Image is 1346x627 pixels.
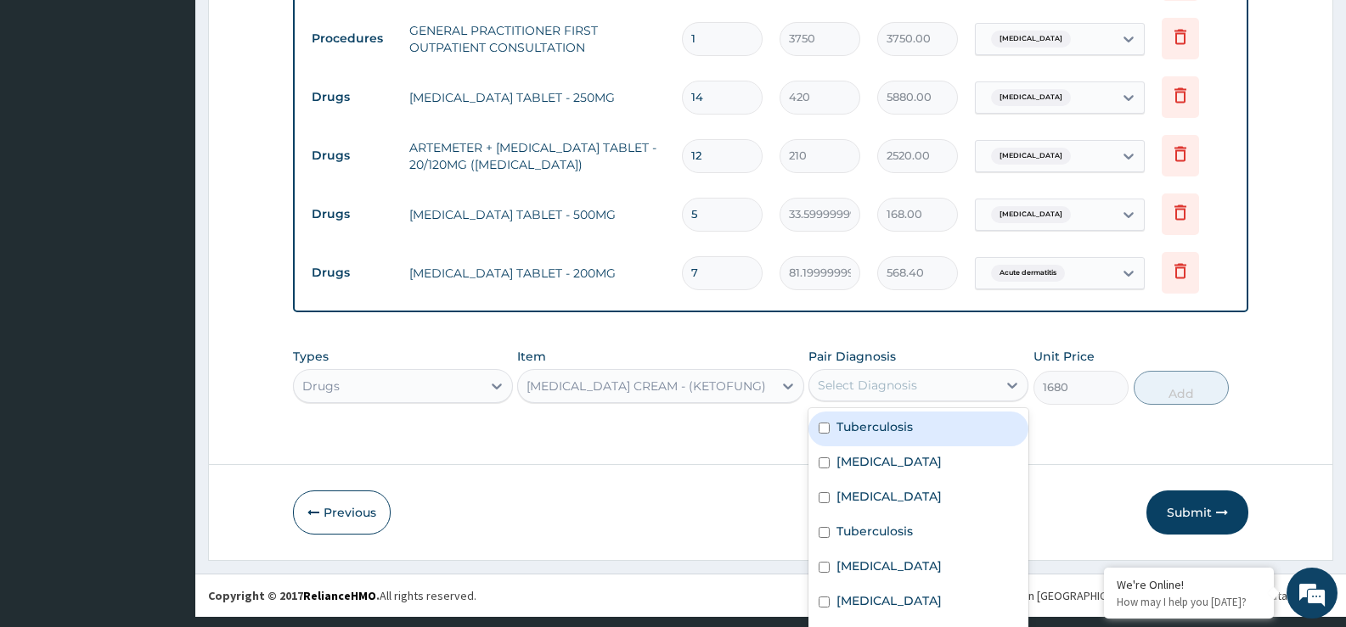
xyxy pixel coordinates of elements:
label: [MEDICAL_DATA] [836,592,942,609]
div: We're Online! [1117,577,1261,592]
td: Drugs [303,140,401,171]
button: Add [1134,371,1229,405]
button: Previous [293,490,391,535]
div: Select Diagnosis [818,377,917,394]
img: d_794563401_company_1708531726252_794563401 [31,85,69,127]
label: [MEDICAL_DATA] [836,488,942,505]
button: Submit [1146,490,1248,535]
td: ARTEMETER + [MEDICAL_DATA] TABLET - 20/120MG ([MEDICAL_DATA]) [401,131,673,182]
p: How may I help you today? [1117,595,1261,609]
label: Item [517,348,546,365]
a: RelianceHMO [303,588,376,603]
div: Minimize live chat window [279,8,319,49]
td: [MEDICAL_DATA] TABLET - 200MG [401,256,673,290]
span: [MEDICAL_DATA] [991,206,1071,223]
label: Pair Diagnosis [808,348,896,365]
span: [MEDICAL_DATA] [991,148,1071,165]
div: Drugs [302,378,340,395]
label: Types [293,350,329,364]
div: Chat with us now [88,95,285,117]
td: Procedures [303,23,401,54]
span: We're online! [99,199,234,370]
textarea: Type your message and hit 'Enter' [8,434,324,493]
span: [MEDICAL_DATA] [991,31,1071,48]
label: Tuberculosis [836,523,913,540]
td: [MEDICAL_DATA] TABLET - 250MG [401,81,673,115]
label: [MEDICAL_DATA] [836,453,942,470]
label: Unit Price [1033,348,1095,365]
td: Drugs [303,199,401,230]
span: Acute dermatitis [991,265,1065,282]
span: [MEDICAL_DATA] [991,89,1071,106]
footer: All rights reserved. [195,574,1346,617]
div: [MEDICAL_DATA] CREAM - (KETOFUNG) [527,378,766,395]
td: [MEDICAL_DATA] TABLET - 500MG [401,198,673,232]
label: [MEDICAL_DATA] [836,557,942,574]
td: Drugs [303,257,401,288]
td: Drugs [303,81,401,113]
td: GENERAL PRACTITIONER FIRST OUTPATIENT CONSULTATION [401,14,673,64]
strong: Copyright © 2017 . [208,588,380,603]
label: Tuberculosis [836,418,913,435]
